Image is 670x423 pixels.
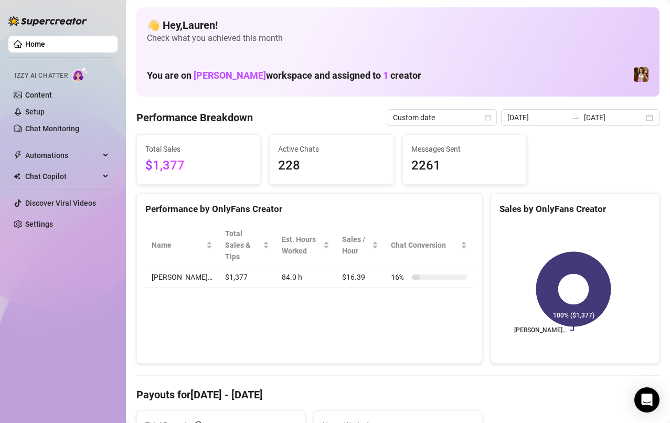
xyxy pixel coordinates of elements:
span: [PERSON_NAME] [194,70,266,81]
h4: Payouts for [DATE] - [DATE] [136,387,660,402]
div: Sales by OnlyFans Creator [499,202,651,216]
span: Izzy AI Chatter [15,71,68,81]
span: 16 % [391,271,408,283]
td: 84.0 h [275,267,336,288]
span: Custom date [393,110,491,125]
span: Total Sales & Tips [225,228,261,262]
a: Content [25,91,52,99]
img: logo-BBDzfeDw.svg [8,16,87,26]
span: Chat Copilot [25,168,100,185]
th: Total Sales & Tips [219,224,275,267]
text: [PERSON_NAME]… [514,326,567,334]
span: 1 [383,70,388,81]
a: Chat Monitoring [25,124,79,133]
span: $1,377 [145,156,252,176]
input: End date [584,112,644,123]
h4: Performance Breakdown [136,110,253,125]
img: AI Chatter [72,67,88,82]
span: Automations [25,147,100,164]
span: Chat Conversion [391,239,459,251]
div: Performance by OnlyFans Creator [145,202,473,216]
span: Active Chats [278,143,385,155]
img: Elena [634,67,648,82]
a: Setup [25,108,45,116]
span: thunderbolt [14,151,22,160]
h1: You are on workspace and assigned to creator [147,70,421,81]
a: Discover Viral Videos [25,199,96,207]
span: Sales / Hour [342,234,370,257]
th: Sales / Hour [336,224,385,267]
span: 228 [278,156,385,176]
input: Start date [507,112,567,123]
span: to [571,113,580,122]
div: Open Intercom Messenger [634,387,660,413]
td: $16.39 [336,267,385,288]
td: $1,377 [219,267,275,288]
th: Name [145,224,219,267]
td: [PERSON_NAME]… [145,267,219,288]
span: Total Sales [145,143,252,155]
span: Messages Sent [411,143,518,155]
span: swap-right [571,113,580,122]
a: Home [25,40,45,48]
span: Check what you achieved this month [147,33,649,44]
th: Chat Conversion [385,224,473,267]
img: Chat Copilot [14,173,20,180]
div: Est. Hours Worked [282,234,321,257]
a: Settings [25,220,53,228]
span: Name [152,239,204,251]
span: calendar [485,114,491,121]
h4: 👋 Hey, Lauren ! [147,18,649,33]
span: 2261 [411,156,518,176]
